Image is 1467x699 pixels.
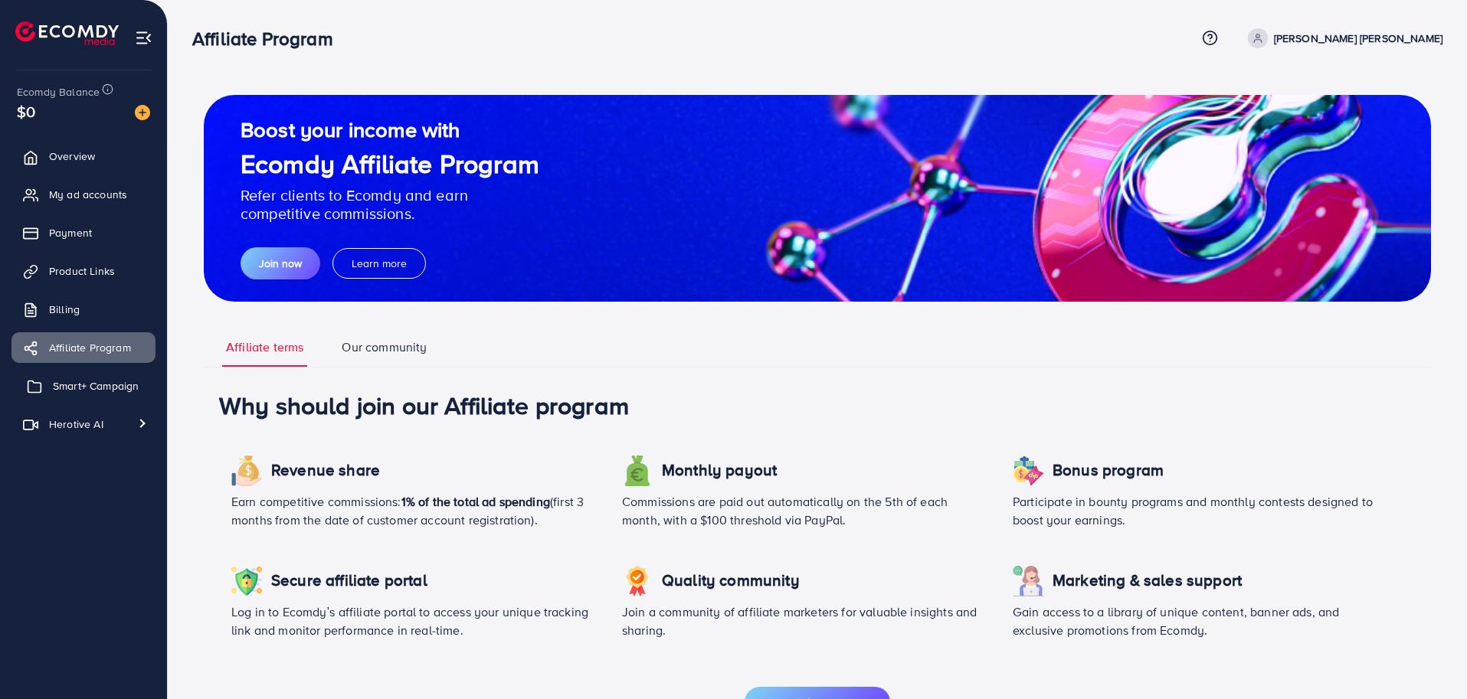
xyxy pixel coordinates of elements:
a: Payment [11,217,156,248]
span: Smart+ Campaign [53,378,139,394]
span: My ad accounts [49,187,127,202]
img: icon revenue share [622,456,653,486]
span: Overview [49,149,95,164]
img: icon revenue share [1013,456,1043,486]
button: Join now [241,247,320,279]
a: Smart+ Campaign [11,371,156,401]
p: Refer clients to Ecomdy and earn [241,186,539,204]
iframe: Chat [1402,630,1456,688]
button: Learn more [332,248,426,279]
img: image [135,105,150,120]
img: icon revenue share [231,566,262,596]
a: Our community [338,338,431,367]
img: menu [135,29,152,47]
a: [PERSON_NAME] [PERSON_NAME] [1242,28,1442,48]
h1: Ecomdy Affiliate Program [241,149,539,180]
h4: Secure affiliate portal [271,571,427,590]
span: Product Links [49,263,115,279]
a: My ad accounts [11,179,156,210]
img: icon revenue share [1013,566,1043,596]
p: [PERSON_NAME] [PERSON_NAME] [1274,29,1442,47]
a: Product Links [11,256,156,286]
p: competitive commissions. [241,204,539,223]
p: Earn competitive commissions: (first 3 months from the date of customer account registration). [231,492,598,529]
a: Affiliate terms [222,338,307,367]
h1: Why should join our Affiliate program [219,390,1416,420]
img: guide [204,95,1431,302]
img: icon revenue share [231,456,262,486]
span: Affiliate Program [49,340,131,355]
span: 1% of the total ad spending [401,493,550,510]
a: Affiliate Program [11,332,156,363]
h2: Boost your income with [241,117,539,142]
span: Billing [49,302,80,317]
p: Join a community of affiliate marketers for valuable insights and sharing. [622,603,988,639]
p: Commissions are paid out automatically on the 5th of each month, with a $100 threshold via PayPal. [622,492,988,529]
p: Log in to Ecomdy’s affiliate portal to access your unique tracking link and monitor performance i... [231,603,598,639]
h3: Affiliate Program [192,28,345,50]
img: icon revenue share [622,566,653,596]
a: Herotive AI [11,409,156,439]
span: $0 [17,100,35,122]
span: Join now [259,256,302,271]
h4: Monthly payout [662,461,777,480]
h4: Revenue share [271,461,380,480]
h4: Marketing & sales support [1053,571,1242,590]
span: Ecomdy Balance [17,84,100,100]
h4: Bonus program [1053,461,1164,480]
img: logo [15,21,119,45]
a: Overview [11,141,156,171]
a: Billing [11,294,156,325]
span: Payment [49,225,92,240]
h4: Quality community [662,571,800,590]
p: Gain access to a library of unique content, banner ads, and exclusive promotions from Ecomdy. [1013,603,1379,639]
span: Herotive AI [49,416,103,432]
p: Participate in bounty programs and monthly contests designed to boost your earnings. [1013,492,1379,529]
